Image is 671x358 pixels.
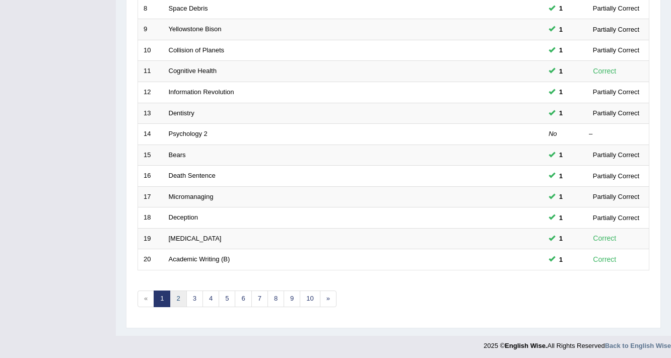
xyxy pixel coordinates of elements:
[505,342,547,349] strong: English Wise.
[555,45,567,55] span: You can still take this question
[555,212,567,223] span: You can still take this question
[251,291,268,307] a: 7
[589,171,643,181] div: Partially Correct
[169,109,194,117] a: Dentistry
[284,291,300,307] a: 9
[138,145,163,166] td: 15
[555,87,567,97] span: You can still take this question
[169,88,234,96] a: Information Revolution
[589,254,621,265] div: Correct
[589,233,621,244] div: Correct
[555,3,567,14] span: You can still take this question
[300,291,320,307] a: 10
[555,254,567,265] span: You can still take this question
[267,291,284,307] a: 8
[169,67,217,75] a: Cognitive Health
[154,291,170,307] a: 1
[549,130,557,137] em: No
[169,130,208,137] a: Psychology 2
[219,291,235,307] a: 5
[169,25,222,33] a: Yellowstone Bison
[138,40,163,61] td: 10
[589,65,621,77] div: Correct
[555,24,567,35] span: You can still take this question
[203,291,219,307] a: 4
[589,191,643,202] div: Partially Correct
[138,228,163,249] td: 19
[138,186,163,207] td: 17
[589,150,643,160] div: Partially Correct
[589,3,643,14] div: Partially Correct
[589,45,643,55] div: Partially Correct
[169,5,208,12] a: Space Debris
[186,291,203,307] a: 3
[138,249,163,270] td: 20
[138,19,163,40] td: 9
[320,291,337,307] a: »
[169,193,214,200] a: Micromanaging
[170,291,186,307] a: 2
[589,24,643,35] div: Partially Correct
[589,87,643,97] div: Partially Correct
[169,151,186,159] a: Bears
[169,255,230,263] a: Academic Writing (B)
[138,61,163,82] td: 11
[138,103,163,124] td: 13
[138,207,163,229] td: 18
[605,342,671,349] a: Back to English Wise
[589,129,643,139] div: –
[555,171,567,181] span: You can still take this question
[555,150,567,160] span: You can still take this question
[169,46,225,54] a: Collision of Planets
[138,124,163,145] td: 14
[169,213,198,221] a: Deception
[589,212,643,223] div: Partially Correct
[555,233,567,244] span: You can still take this question
[138,82,163,103] td: 12
[555,66,567,77] span: You can still take this question
[484,336,671,350] div: 2025 © All Rights Reserved
[138,291,154,307] span: «
[555,108,567,118] span: You can still take this question
[555,191,567,202] span: You can still take this question
[169,235,222,242] a: [MEDICAL_DATA]
[138,166,163,187] td: 16
[589,108,643,118] div: Partially Correct
[169,172,216,179] a: Death Sentence
[235,291,251,307] a: 6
